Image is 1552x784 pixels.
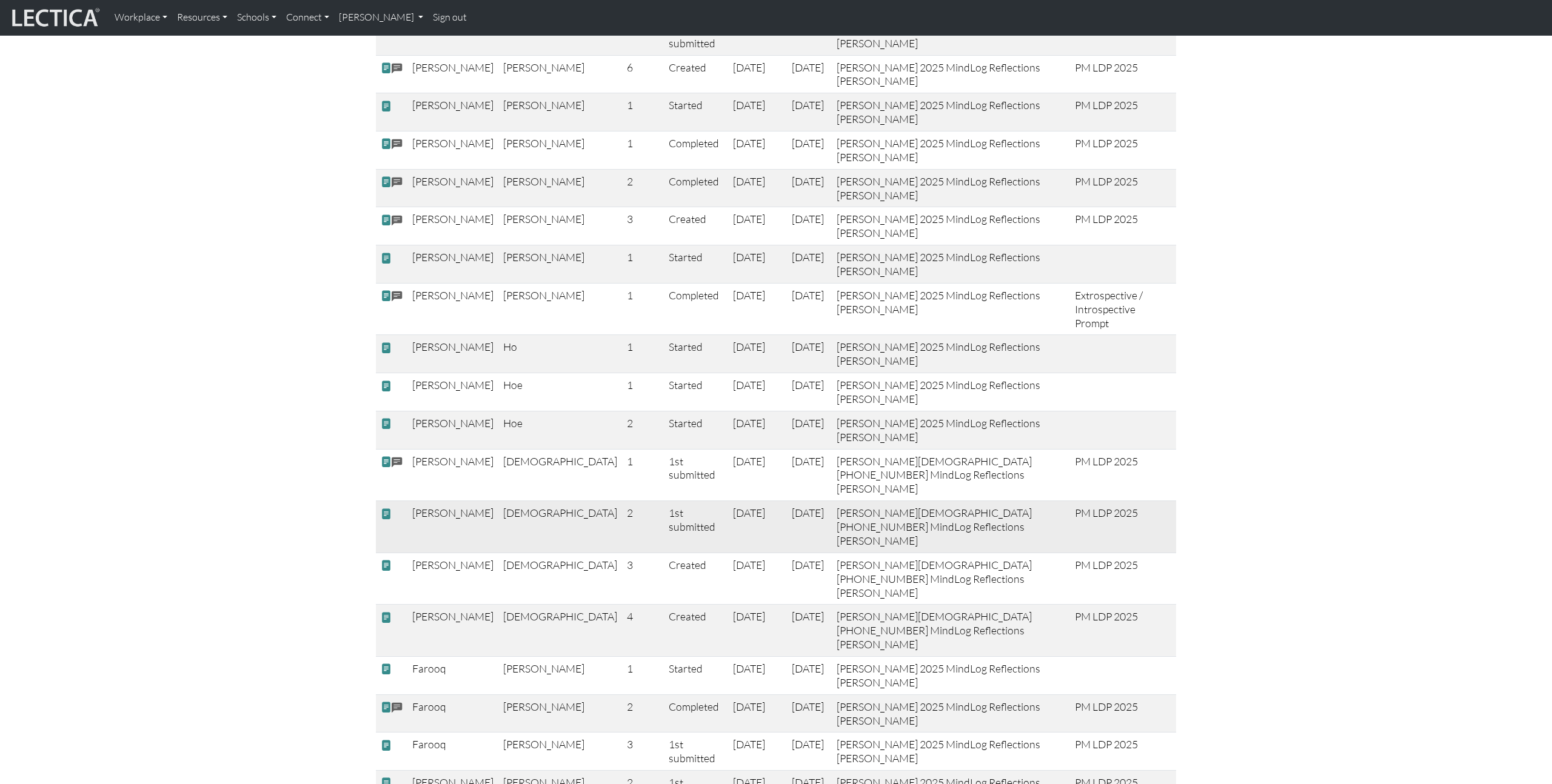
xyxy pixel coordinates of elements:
[622,169,664,207] td: 2
[664,553,728,605] td: Created
[728,605,787,657] td: [DATE]
[381,176,392,188] span: view
[728,449,787,501] td: [DATE]
[664,335,728,373] td: Started
[110,5,172,30] a: Workplace
[381,290,392,302] span: view
[381,99,392,112] span: view
[728,131,787,170] td: [DATE]
[407,169,498,207] td: [PERSON_NAME]
[381,739,392,752] span: view
[832,55,1071,93] td: [PERSON_NAME] 2025 MindLog Reflections [PERSON_NAME]
[728,694,787,733] td: [DATE]
[728,373,787,411] td: [DATE]
[622,501,664,553] td: 2
[832,449,1071,501] td: [PERSON_NAME][DEMOGRAPHIC_DATA] [PHONE_NUMBER] MindLog Reflections [PERSON_NAME]
[832,207,1071,245] td: [PERSON_NAME] 2025 MindLog Reflections [PERSON_NAME]
[407,245,498,284] td: [PERSON_NAME]
[664,373,728,411] td: Started
[832,501,1071,553] td: [PERSON_NAME][DEMOGRAPHIC_DATA] [PHONE_NUMBER] MindLog Reflections [PERSON_NAME]
[728,93,787,131] td: [DATE]
[664,93,728,131] td: Started
[281,5,334,30] a: Connect
[622,411,664,449] td: 2
[622,553,664,605] td: 3
[832,553,1071,605] td: [PERSON_NAME][DEMOGRAPHIC_DATA] [PHONE_NUMBER] MindLog Reflections [PERSON_NAME]
[172,5,232,30] a: Resources
[498,733,622,771] td: [PERSON_NAME]
[787,694,832,733] td: [DATE]
[664,131,728,170] td: Completed
[407,411,498,449] td: [PERSON_NAME]
[622,694,664,733] td: 2
[498,553,622,605] td: [DEMOGRAPHIC_DATA]
[407,656,498,694] td: Farooq
[498,449,622,501] td: [DEMOGRAPHIC_DATA]
[498,169,622,207] td: [PERSON_NAME]
[787,733,832,771] td: [DATE]
[1070,131,1176,170] td: PM LDP 2025
[498,131,622,170] td: [PERSON_NAME]
[392,62,403,76] span: comments
[1070,605,1176,657] td: PM LDP 2025
[498,335,622,373] td: Ho
[407,93,498,131] td: [PERSON_NAME]
[498,93,622,131] td: [PERSON_NAME]
[832,93,1071,131] td: [PERSON_NAME] 2025 MindLog Reflections [PERSON_NAME]
[728,656,787,694] td: [DATE]
[664,55,728,93] td: Created
[664,501,728,553] td: 1st submitted
[664,694,728,733] td: Completed
[728,733,787,771] td: [DATE]
[407,605,498,657] td: [PERSON_NAME]
[1070,93,1176,131] td: PM LDP 2025
[664,733,728,771] td: 1st submitted
[832,605,1071,657] td: [PERSON_NAME][DEMOGRAPHIC_DATA] [PHONE_NUMBER] MindLog Reflections [PERSON_NAME]
[787,553,832,605] td: [DATE]
[622,656,664,694] td: 1
[407,501,498,553] td: [PERSON_NAME]
[832,694,1071,733] td: [PERSON_NAME] 2025 MindLog Reflections [PERSON_NAME]
[498,694,622,733] td: [PERSON_NAME]
[407,283,498,335] td: [PERSON_NAME]
[498,605,622,657] td: [DEMOGRAPHIC_DATA]
[1070,169,1176,207] td: PM LDP 2025
[832,733,1071,771] td: [PERSON_NAME] 2025 MindLog Reflections [PERSON_NAME]
[622,449,664,501] td: 1
[728,553,787,605] td: [DATE]
[728,55,787,93] td: [DATE]
[381,611,392,624] span: view
[787,169,832,207] td: [DATE]
[392,176,403,190] span: comments
[9,6,100,29] img: lecticalive
[787,131,832,170] td: [DATE]
[787,373,832,411] td: [DATE]
[381,456,392,468] span: view
[498,411,622,449] td: Hoe
[728,501,787,553] td: [DATE]
[728,17,787,55] td: [DATE]
[622,93,664,131] td: 1
[1070,553,1176,605] td: PM LDP 2025
[787,335,832,373] td: [DATE]
[498,207,622,245] td: [PERSON_NAME]
[498,55,622,93] td: [PERSON_NAME]
[407,694,498,733] td: Farooq
[407,449,498,501] td: [PERSON_NAME]
[392,456,403,470] span: comments
[407,553,498,605] td: [PERSON_NAME]
[832,169,1071,207] td: [PERSON_NAME] 2025 MindLog Reflections [PERSON_NAME]
[787,656,832,694] td: [DATE]
[664,245,728,284] td: Started
[498,656,622,694] td: [PERSON_NAME]
[728,283,787,335] td: [DATE]
[728,335,787,373] td: [DATE]
[664,17,728,55] td: 1st submitted
[832,656,1071,694] td: [PERSON_NAME] 2025 MindLog Reflections [PERSON_NAME]
[381,417,392,430] span: view
[728,245,787,284] td: [DATE]
[1070,283,1176,335] td: Extrospective / Introspective Prompt
[664,449,728,501] td: 1st submitted
[728,169,787,207] td: [DATE]
[622,131,664,170] td: 1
